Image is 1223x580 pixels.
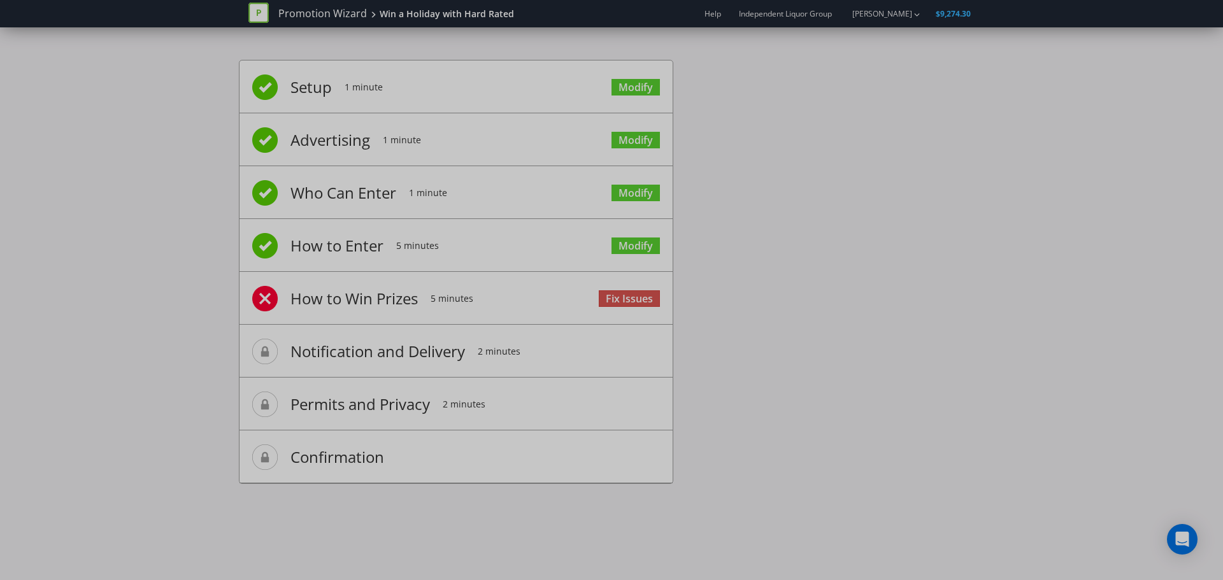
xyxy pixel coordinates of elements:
span: 2 minutes [478,326,520,377]
span: Permits and Privacy [290,379,430,430]
span: Who Can Enter [290,167,396,218]
span: $9,274.30 [936,8,971,19]
span: Setup [290,62,332,113]
a: Modify [611,237,660,255]
a: Fix Issues [599,290,660,308]
span: 1 minute [409,167,447,218]
span: Independent Liquor Group [739,8,832,19]
span: How to Win Prizes [290,273,418,324]
span: How to Enter [290,220,383,271]
a: Modify [611,132,660,149]
span: 2 minutes [443,379,485,430]
span: 5 minutes [431,273,473,324]
span: 5 minutes [396,220,439,271]
a: Modify [611,185,660,202]
a: Promotion Wizard [278,6,367,21]
span: Confirmation [290,432,384,483]
span: 1 minute [345,62,383,113]
a: Modify [611,79,660,96]
span: Advertising [290,115,370,166]
a: [PERSON_NAME] [840,8,912,19]
span: Notification and Delivery [290,326,465,377]
a: Help [704,8,721,19]
div: Open Intercom Messenger [1167,524,1198,555]
div: Win a Holiday with Hard Rated [380,8,514,20]
span: 1 minute [383,115,421,166]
